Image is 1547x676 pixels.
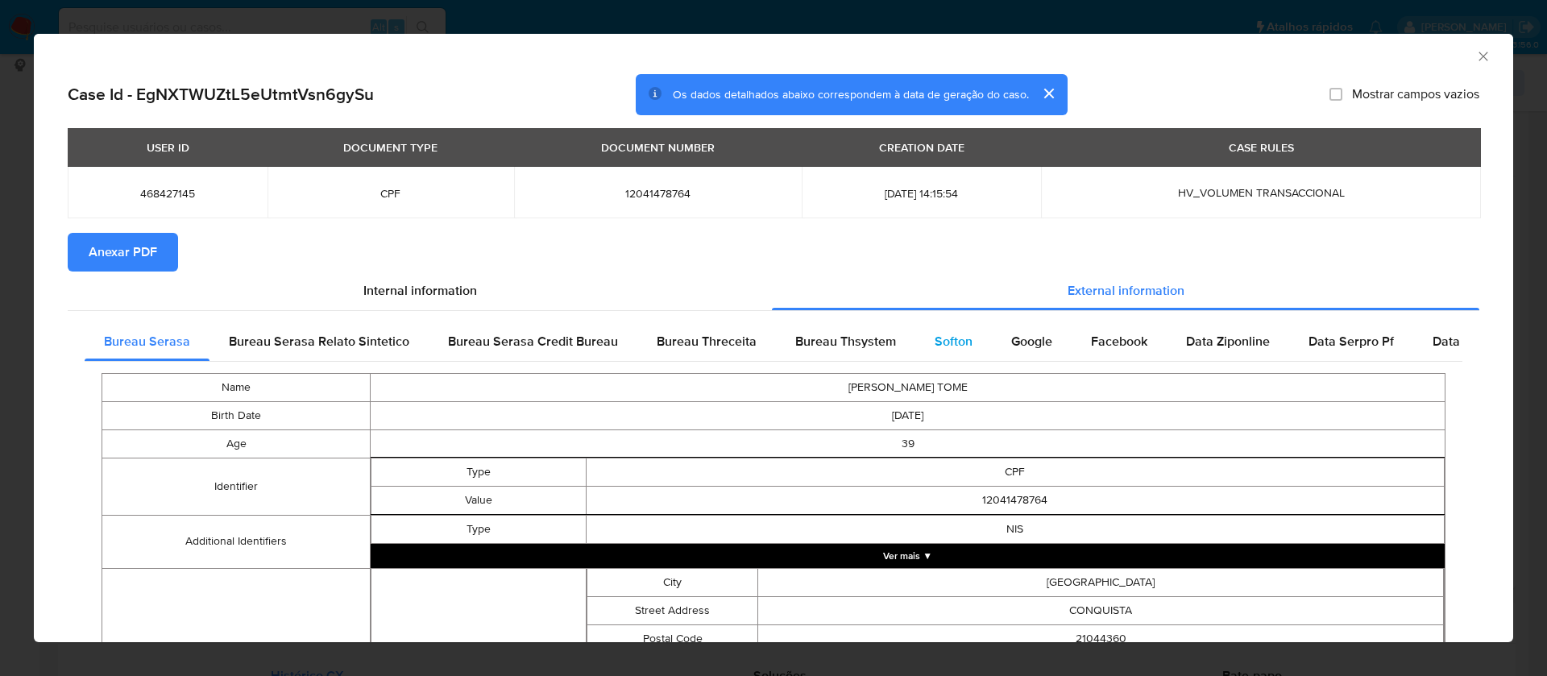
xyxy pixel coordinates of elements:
[89,234,157,270] span: Anexar PDF
[758,596,1444,624] td: CONQUISTA
[102,458,371,515] td: Identifier
[758,624,1444,653] td: 21044360
[371,544,1445,568] button: Expand array
[1329,88,1342,101] input: Mostrar campos vazios
[1186,332,1270,350] span: Data Ziponline
[935,332,973,350] span: Softon
[287,186,495,201] span: CPF
[371,515,586,543] td: Type
[1433,332,1517,350] span: Data Serpro Pj
[586,458,1444,486] td: CPF
[371,486,586,514] td: Value
[68,84,374,105] h2: Case Id - EgNXTWUZtL5eUtmtVsn6gySu
[1068,281,1184,300] span: External information
[795,332,896,350] span: Bureau Thsystem
[1352,86,1479,102] span: Mostrar campos vazios
[869,134,974,161] div: CREATION DATE
[1011,332,1052,350] span: Google
[334,134,447,161] div: DOCUMENT TYPE
[821,186,1022,201] span: [DATE] 14:15:54
[85,322,1462,361] div: Detailed external info
[104,332,190,350] span: Bureau Serasa
[68,272,1479,310] div: Detailed info
[1309,332,1394,350] span: Data Serpro Pf
[102,373,371,401] td: Name
[102,515,371,568] td: Additional Identifiers
[448,332,618,350] span: Bureau Serasa Credit Bureau
[137,134,199,161] div: USER ID
[587,624,758,653] td: Postal Code
[371,429,1445,458] td: 39
[591,134,724,161] div: DOCUMENT NUMBER
[533,186,782,201] span: 12041478764
[102,429,371,458] td: Age
[758,568,1444,596] td: [GEOGRAPHIC_DATA]
[87,186,248,201] span: 468427145
[363,281,477,300] span: Internal information
[371,458,586,486] td: Type
[1475,48,1490,63] button: Fechar a janela
[371,401,1445,429] td: [DATE]
[586,486,1444,514] td: 12041478764
[371,373,1445,401] td: [PERSON_NAME] TOME
[1029,74,1068,113] button: cerrar
[673,86,1029,102] span: Os dados detalhados abaixo correspondem à data de geração do caso.
[587,568,758,596] td: City
[229,332,409,350] span: Bureau Serasa Relato Sintetico
[587,596,758,624] td: Street Address
[657,332,757,350] span: Bureau Threceita
[34,34,1513,642] div: closure-recommendation-modal
[68,233,178,272] button: Anexar PDF
[1219,134,1304,161] div: CASE RULES
[102,401,371,429] td: Birth Date
[586,515,1444,543] td: NIS
[1091,332,1147,350] span: Facebook
[1178,185,1345,201] span: HV_VOLUMEN TRANSACCIONAL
